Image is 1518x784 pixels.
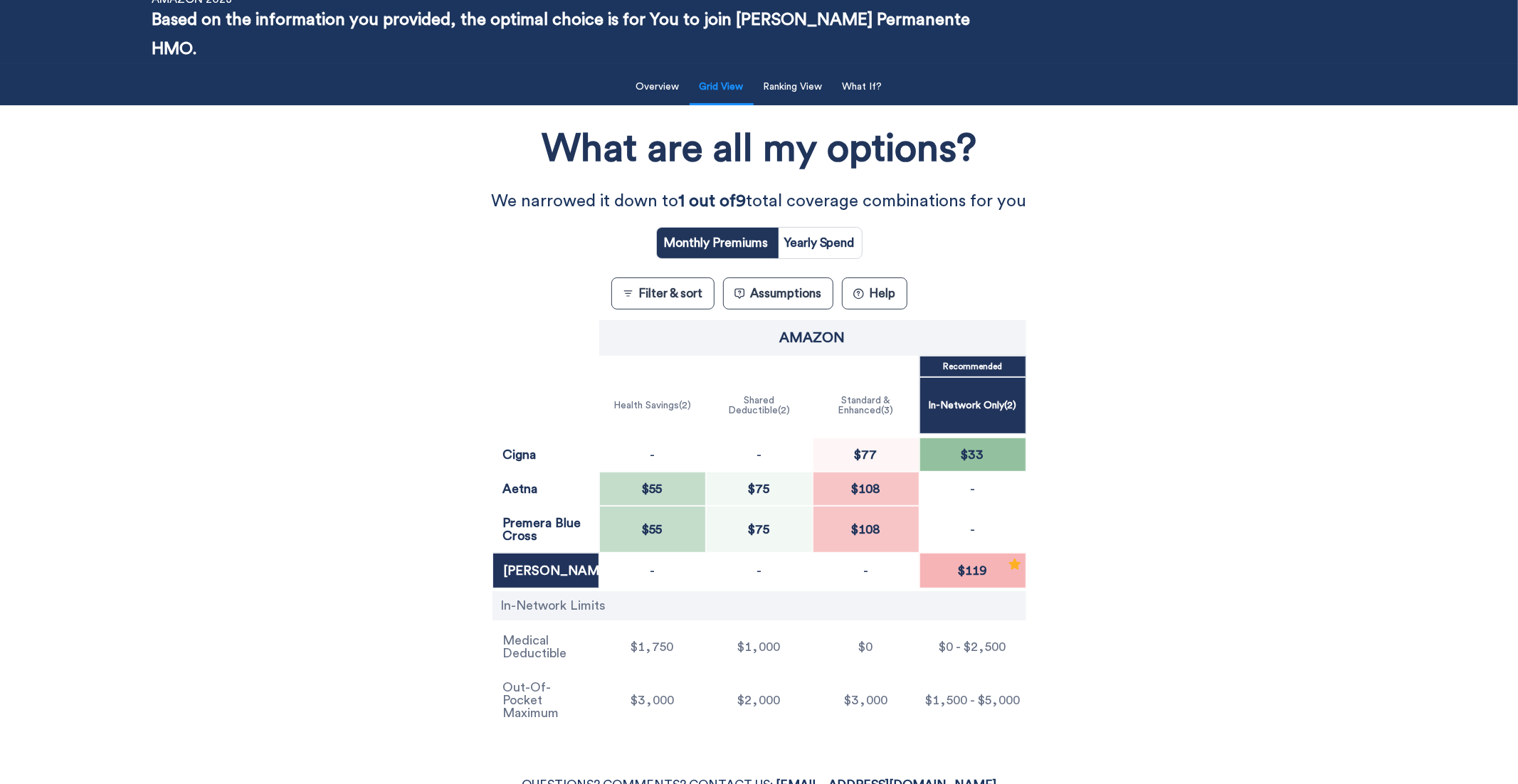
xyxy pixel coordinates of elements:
[492,591,1026,620] div: In-Network Limits
[503,448,589,461] p: Cigna
[628,73,688,102] button: Overview
[863,564,868,577] p: -
[855,640,877,653] span: $0
[847,523,885,536] span: $108
[957,448,989,461] span: $33
[842,277,907,309] button: ?Help
[503,634,589,659] p: Medical Deductible
[650,448,655,461] p: -
[978,694,1020,706] span: $5,000
[755,73,831,102] button: Ranking View
[954,564,991,577] span: $119
[970,482,975,495] p: -
[712,396,806,415] p: Shared Deductible ( 2 )
[734,694,785,706] span: $2,000
[964,640,1006,653] span: $2,500
[850,448,882,461] span: $77
[819,396,913,415] p: Standard & Enhanced ( 3 )
[970,523,975,536] p: -
[757,564,761,577] p: -
[627,640,678,653] span: $1,750
[856,290,860,297] text: ?
[613,401,691,410] p: Health Savings ( 2 )
[542,122,976,176] h1: What are all my options?
[943,362,1002,371] p: Recommended
[626,694,678,706] span: $3,000
[847,482,885,495] span: $108
[780,331,845,345] p: Amazon
[757,448,761,461] p: -
[956,640,961,653] span: -
[152,6,1001,64] p: Based on the information you provided, the optimal choice is for You to join [PERSON_NAME] Perman...
[503,482,589,495] p: Aetna
[723,277,833,309] button: Assumptions
[503,681,589,719] p: Out-Of-Pocket Maximum
[638,482,667,495] span: $55
[840,694,892,706] span: $3,000
[679,193,747,210] strong: 1 out of 9
[691,73,752,102] button: Grid View
[504,564,588,577] p: [PERSON_NAME]
[834,73,891,102] button: What If?
[925,694,967,706] span: $1,500
[744,523,774,536] span: $75
[734,640,785,653] span: $1,000
[970,694,975,706] span: -
[503,517,589,542] p: Premera Blue Cross
[650,564,655,577] p: -
[379,187,1139,216] p: We narrowed it down to total coverage combinations for you
[744,482,774,495] span: $75
[611,277,715,309] button: Filter & sort
[939,640,954,653] span: $0
[638,523,667,536] span: $55
[929,401,1017,410] p: In-Network Only ( 2 )
[1008,557,1022,577] div: Recommended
